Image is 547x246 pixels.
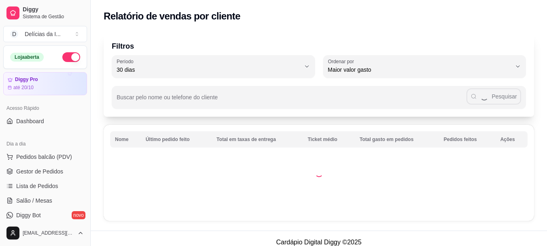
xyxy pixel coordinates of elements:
[328,58,357,65] label: Ordenar por
[10,53,44,62] div: Loja aberta
[3,137,87,150] div: Dia a dia
[15,77,38,83] article: Diggy Pro
[112,41,526,52] p: Filtros
[3,194,87,207] a: Salão / Mesas
[16,153,72,161] span: Pedidos balcão (PDV)
[25,30,61,38] div: Delícias da I ...
[3,209,87,222] a: Diggy Botnovo
[16,117,44,125] span: Dashboard
[16,211,41,219] span: Diggy Bot
[3,72,87,95] a: Diggy Proaté 20/10
[104,10,241,23] h2: Relatório de vendas por cliente
[112,55,315,78] button: Período30 dias
[3,150,87,163] button: Pedidos balcão (PDV)
[315,169,323,177] div: Loading
[23,230,74,236] span: [EMAIL_ADDRESS][DOMAIN_NAME]
[323,55,526,78] button: Ordenar porMaior valor gasto
[3,115,87,128] a: Dashboard
[16,197,52,205] span: Salão / Mesas
[10,30,18,38] span: D
[3,102,87,115] div: Acesso Rápido
[3,26,87,42] button: Select a team
[16,167,63,175] span: Gestor de Pedidos
[13,84,34,91] article: até 20/10
[62,52,80,62] button: Alterar Status
[3,3,87,23] a: DiggySistema de Gestão
[117,58,136,65] label: Período
[117,96,466,105] input: Buscar pelo nome ou telefone do cliente
[3,165,87,178] a: Gestor de Pedidos
[23,6,84,13] span: Diggy
[117,66,300,74] span: 30 dias
[328,66,512,74] span: Maior valor gasto
[23,13,84,20] span: Sistema de Gestão
[3,180,87,193] a: Lista de Pedidos
[16,182,58,190] span: Lista de Pedidos
[3,223,87,243] button: [EMAIL_ADDRESS][DOMAIN_NAME]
